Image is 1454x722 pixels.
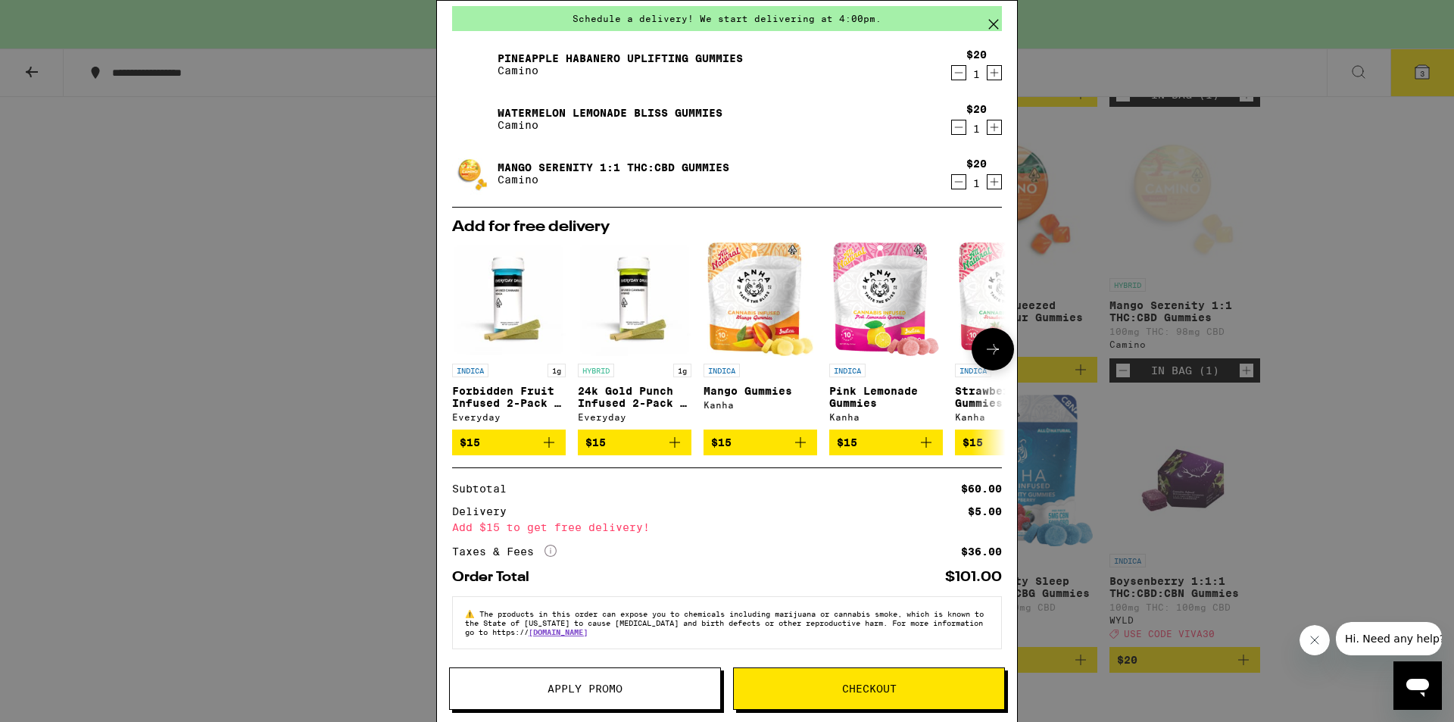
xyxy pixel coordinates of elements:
[9,11,109,23] span: Hi. Need any help?
[452,98,495,140] img: Watermelon Lemonade Bliss Gummies
[987,174,1002,189] button: Increment
[704,242,817,430] a: Open page for Mango Gummies from Kanha
[945,570,1002,584] div: $101.00
[837,436,857,449] span: $15
[578,385,691,409] p: 24k Gold Punch Infused 2-Pack - 1g
[498,64,743,77] p: Camino
[498,161,729,173] a: Mango Serenity 1:1 THC:CBD Gummies
[707,242,813,356] img: Kanha - Mango Gummies
[842,683,897,694] span: Checkout
[452,242,566,430] a: Open page for Forbidden Fruit Infused 2-Pack - 1g from Everyday
[987,65,1002,80] button: Increment
[704,364,740,377] p: INDICA
[955,430,1069,455] button: Add to bag
[987,120,1002,135] button: Increment
[1300,625,1330,655] iframe: Close message
[966,123,987,135] div: 1
[829,364,866,377] p: INDICA
[955,385,1069,409] p: Strawberry Gummies
[578,430,691,455] button: Add to bag
[452,506,517,517] div: Delivery
[529,627,588,636] a: [DOMAIN_NAME]
[963,436,983,449] span: $15
[951,120,966,135] button: Decrement
[578,242,691,356] img: Everyday - 24k Gold Punch Infused 2-Pack - 1g
[452,242,566,356] img: Everyday - Forbidden Fruit Infused 2-Pack - 1g
[578,364,614,377] p: HYBRID
[452,570,540,584] div: Order Total
[704,400,817,410] div: Kanha
[966,158,987,170] div: $20
[829,430,943,455] button: Add to bag
[498,119,722,131] p: Camino
[548,364,566,377] p: 1g
[452,220,1002,235] h2: Add for free delivery
[673,364,691,377] p: 1g
[498,173,729,186] p: Camino
[966,48,987,61] div: $20
[585,436,606,449] span: $15
[449,667,721,710] button: Apply Promo
[968,506,1002,517] div: $5.00
[829,385,943,409] p: Pink Lemonade Gummies
[955,412,1069,422] div: Kanha
[711,436,732,449] span: $15
[1393,661,1442,710] iframe: Button to launch messaging window
[959,242,1065,356] img: Kanha - Strawberry Gummies
[955,364,991,377] p: INDICA
[452,430,566,455] button: Add to bag
[452,6,1002,31] div: Schedule a delivery! We start delivering at 4:00pm.
[452,364,488,377] p: INDICA
[966,177,987,189] div: 1
[1336,622,1442,655] iframe: Message from company
[966,103,987,115] div: $20
[452,522,1002,533] div: Add $15 to get free delivery!
[961,546,1002,557] div: $36.00
[452,152,495,195] img: Mango Serenity 1:1 THC:CBD Gummies
[452,483,517,494] div: Subtotal
[704,385,817,397] p: Mango Gummies
[460,436,480,449] span: $15
[452,545,557,558] div: Taxes & Fees
[733,667,1005,710] button: Checkout
[452,385,566,409] p: Forbidden Fruit Infused 2-Pack - 1g
[452,412,566,422] div: Everyday
[578,412,691,422] div: Everyday
[951,174,966,189] button: Decrement
[833,242,939,356] img: Kanha - Pink Lemonade Gummies
[829,242,943,430] a: Open page for Pink Lemonade Gummies from Kanha
[465,609,479,618] span: ⚠️
[498,52,743,64] a: Pineapple Habanero Uplifting Gummies
[498,107,722,119] a: Watermelon Lemonade Bliss Gummies
[951,65,966,80] button: Decrement
[966,68,987,80] div: 1
[452,43,495,86] img: Pineapple Habanero Uplifting Gummies
[961,483,1002,494] div: $60.00
[465,609,984,636] span: The products in this order can expose you to chemicals including marijuana or cannabis smoke, whi...
[578,242,691,430] a: Open page for 24k Gold Punch Infused 2-Pack - 1g from Everyday
[704,430,817,455] button: Add to bag
[829,412,943,422] div: Kanha
[548,683,622,694] span: Apply Promo
[955,242,1069,430] a: Open page for Strawberry Gummies from Kanha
